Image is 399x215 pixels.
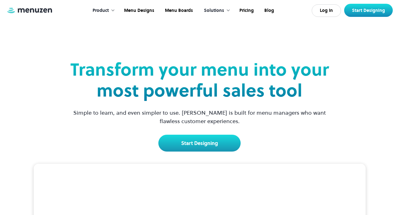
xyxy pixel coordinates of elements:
a: Log In [312,4,341,17]
a: Start Designing [344,4,393,17]
div: Product [93,7,109,14]
div: Solutions [204,7,224,14]
div: Product [86,1,118,20]
a: Menu Designs [118,1,159,20]
p: Simple to learn, and even simpler to use. [PERSON_NAME] is built for menu managers who want flawl... [68,108,331,125]
h1: Transform your menu into your most powerful sales tool [68,59,331,101]
a: Pricing [233,1,258,20]
a: Menu Boards [159,1,198,20]
a: Start Designing [158,135,241,152]
div: Solutions [198,1,233,20]
a: Blog [258,1,279,20]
